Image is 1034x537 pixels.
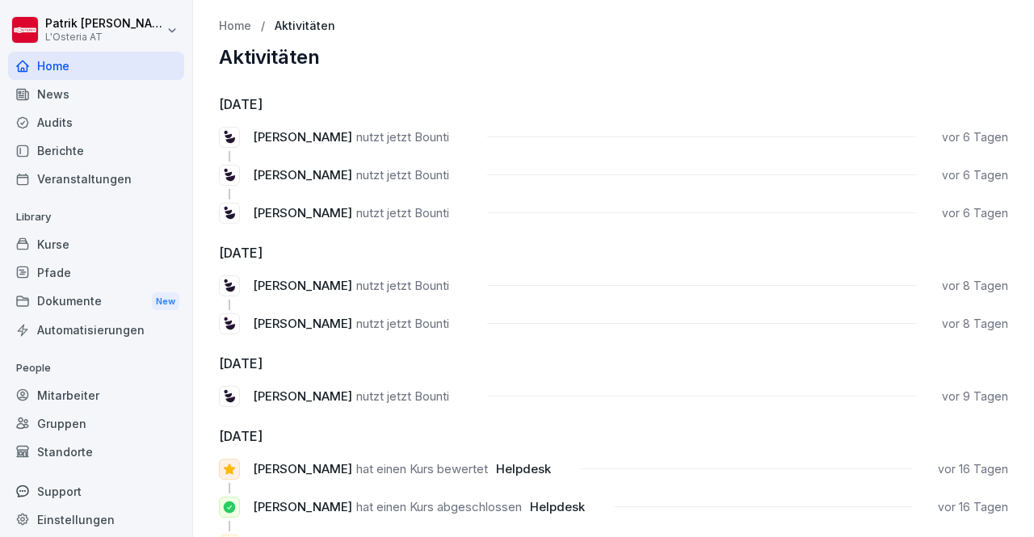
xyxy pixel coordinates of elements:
[219,94,1008,114] h6: [DATE]
[253,167,352,182] span: [PERSON_NAME]
[8,477,184,506] div: Support
[45,31,163,43] p: L'Osteria AT
[8,287,184,317] div: Dokumente
[253,205,352,220] span: [PERSON_NAME]
[219,354,1008,373] h6: [DATE]
[356,461,488,476] span: hat einen Kurs bewertet
[8,381,184,409] a: Mitarbeiter
[938,461,1008,477] p: vor 16 Tagen
[253,129,352,145] span: [PERSON_NAME]
[8,52,184,80] a: Home
[8,136,184,165] a: Berichte
[253,499,352,514] span: [PERSON_NAME]
[8,287,184,317] a: DokumenteNew
[219,46,1008,69] h2: Aktivitäten
[253,316,352,331] span: [PERSON_NAME]
[8,80,184,108] a: News
[8,108,184,136] a: Audits
[8,165,184,193] a: Veranstaltungen
[8,258,184,287] a: Pfade
[8,316,184,344] a: Automatisierungen
[45,17,163,31] p: Patrik [PERSON_NAME]
[356,499,522,514] span: hat einen Kurs abgeschlossen
[8,230,184,258] a: Kurse
[219,426,1008,446] h6: [DATE]
[356,167,449,182] span: nutzt jetzt Bounti
[496,461,551,476] span: Helpdesk
[356,129,449,145] span: nutzt jetzt Bounti
[942,167,1008,183] p: vor 6 Tagen
[253,461,352,476] span: [PERSON_NAME]
[942,205,1008,221] p: vor 6 Tagen
[530,499,585,514] span: Helpdesk
[942,278,1008,294] p: vor 8 Tagen
[8,204,184,230] p: Library
[261,19,265,33] p: /
[8,355,184,381] p: People
[253,278,352,293] span: [PERSON_NAME]
[8,438,184,466] a: Standorte
[152,292,179,311] div: New
[356,316,449,331] span: nutzt jetzt Bounti
[356,388,449,404] span: nutzt jetzt Bounti
[938,499,1008,515] p: vor 16 Tagen
[356,278,449,293] span: nutzt jetzt Bounti
[8,506,184,534] a: Einstellungen
[942,316,1008,332] p: vor 8 Tagen
[8,409,184,438] a: Gruppen
[942,129,1008,145] p: vor 6 Tagen
[275,19,335,33] a: Aktivitäten
[356,205,449,220] span: nutzt jetzt Bounti
[219,243,1008,262] h6: [DATE]
[219,19,251,33] a: Home
[253,388,352,404] span: [PERSON_NAME]
[942,388,1008,405] p: vor 9 Tagen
